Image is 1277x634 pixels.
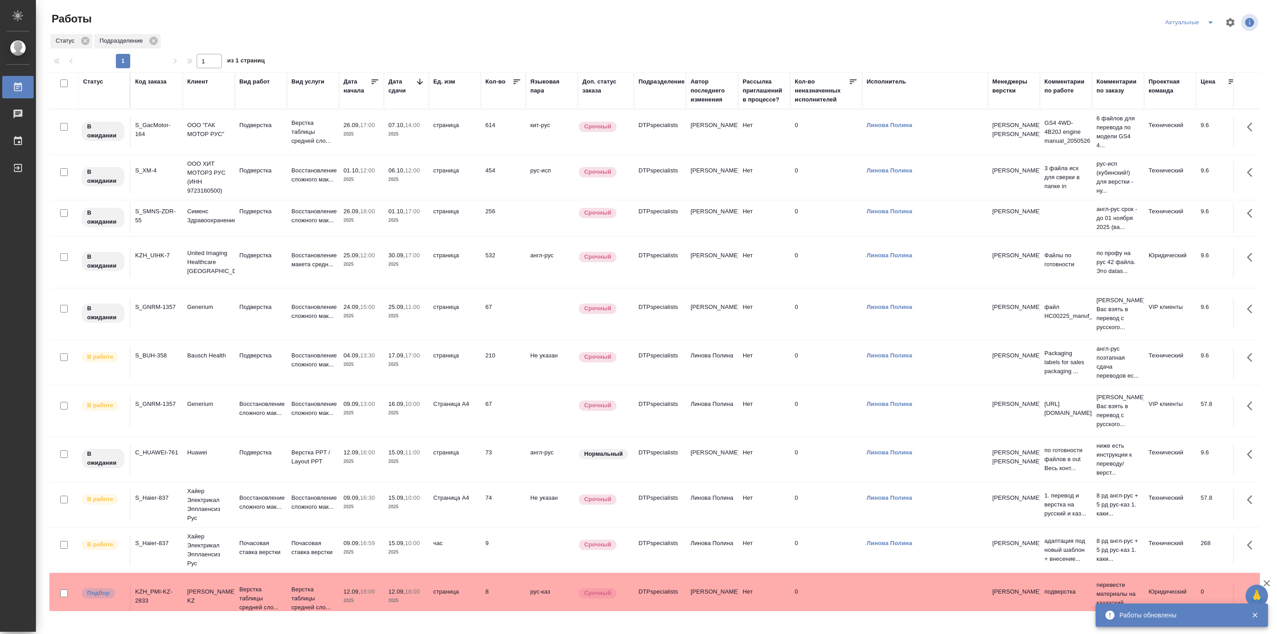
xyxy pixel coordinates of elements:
a: Линова Полина [867,494,912,501]
td: DTPspecialists [634,347,686,378]
p: 8 рд англ-рус + 5 рд рус-каз 1. каки... [1096,537,1140,564]
p: англ-рус срок - до 01 ноября 2025 (ва... [1096,205,1140,232]
td: 9.6 [1196,444,1241,475]
p: 30.09, [388,252,405,259]
p: Хайер Электрикал Эпплаенсиз Рус [187,487,230,523]
p: В работе [87,540,113,549]
td: DTPspecialists [634,444,686,475]
p: В ожидании [87,252,119,270]
p: [PERSON_NAME] [992,207,1035,216]
td: Нет [738,395,790,427]
div: Клиент [187,77,208,86]
td: 0 [790,203,862,234]
span: Работы [49,12,92,26]
td: [PERSON_NAME] [686,116,738,148]
td: 9.6 [1196,298,1241,330]
td: VIP клиенты [1144,298,1196,330]
p: Срочный [584,122,611,131]
p: Подразделение [100,36,146,45]
td: рус-исп [526,162,578,193]
td: англ-рус [526,247,578,278]
p: 2025 [343,130,379,139]
span: из 1 страниц [227,55,265,68]
div: S_GacMotor-164 [135,121,178,139]
td: 0 [790,489,862,520]
p: 14:00 [405,122,420,128]
p: ниже есть инструкции к переводу/верст... [1096,441,1140,477]
p: 2025 [343,175,379,184]
td: 0 [790,298,862,330]
div: S_XM-4 [135,166,178,175]
p: 25.09, [343,252,360,259]
p: Bausch Health [187,351,230,360]
p: Huawei [187,448,230,457]
p: В ожидании [87,122,119,140]
p: [PERSON_NAME] [992,251,1035,260]
button: Здесь прячутся важные кнопки [1242,347,1263,368]
p: 25.09, [388,304,405,310]
td: 0 [790,247,862,278]
td: кит-рус [526,116,578,148]
td: Нет [738,534,790,566]
p: 16:30 [360,494,375,501]
div: S_BUH-358 [135,351,178,360]
div: Рассылка приглашений в процессе? [743,77,786,104]
p: 01.10, [343,167,360,174]
td: Страница А4 [429,395,481,427]
td: Технический [1144,489,1196,520]
p: Восстановление сложного мак... [239,400,282,418]
div: S_Haier-837 [135,539,178,548]
p: Хайер Электрикал Эпплаенсиз Рус [187,532,230,568]
p: Восстановление сложного мак... [291,303,335,321]
div: Кол-во неназначенных исполнителей [795,77,849,104]
p: 17:00 [405,352,420,359]
div: Код заказа [135,77,167,86]
td: Нет [738,489,790,520]
td: страница [429,583,481,614]
td: страница [429,347,481,378]
p: Подверстка [239,303,282,312]
div: Вид услуги [291,77,325,86]
p: 2025 [388,548,424,557]
div: Комментарии по работе [1044,77,1088,95]
p: В ожидании [87,167,119,185]
p: Срочный [584,252,611,261]
div: Исполнитель назначен, приступать к работе пока рано [81,303,125,324]
button: Здесь прячутся важные кнопки [1242,298,1263,320]
p: 2025 [388,130,424,139]
div: Комментарии по заказу [1096,77,1140,95]
p: 8 рд англ-рус + 5 рд рус-каз 1. каки... [1096,491,1140,518]
p: Подверстка [239,251,282,260]
td: 0 [790,534,862,566]
p: по профу на рус 42 файла. Это datas... [1096,249,1140,276]
a: Линова Полина [867,401,912,407]
p: Срочный [584,352,611,361]
p: 06.10, [388,167,405,174]
td: 67 [481,298,526,330]
button: Здесь прячутся важные кнопки [1242,534,1263,556]
td: англ-рус [526,444,578,475]
td: 0 [790,116,862,148]
td: DTPspecialists [634,395,686,427]
td: Технический [1144,347,1196,378]
td: 9 [481,534,526,566]
td: страница [429,116,481,148]
td: DTPspecialists [634,298,686,330]
td: Технический [1144,162,1196,193]
p: В ожидании [87,304,119,322]
button: 🙏 [1246,585,1268,607]
p: англ-рус поэтапная сдача переводов ес... [1096,344,1140,380]
td: страница [429,247,481,278]
td: DTPspecialists [634,534,686,566]
p: 17:00 [405,252,420,259]
div: split button [1163,15,1220,30]
div: Исполнитель [867,77,906,86]
p: 2025 [343,216,379,225]
p: 26.09, [343,122,360,128]
button: Здесь прячутся важные кнопки [1242,395,1263,417]
p: 2025 [388,457,424,466]
p: 13:30 [360,352,375,359]
p: ООО ХИТ МОТОРЗ РУС (ИНН 9723160500) [187,159,230,195]
div: Исполнитель выполняет работу [81,351,125,363]
td: Нет [738,162,790,193]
